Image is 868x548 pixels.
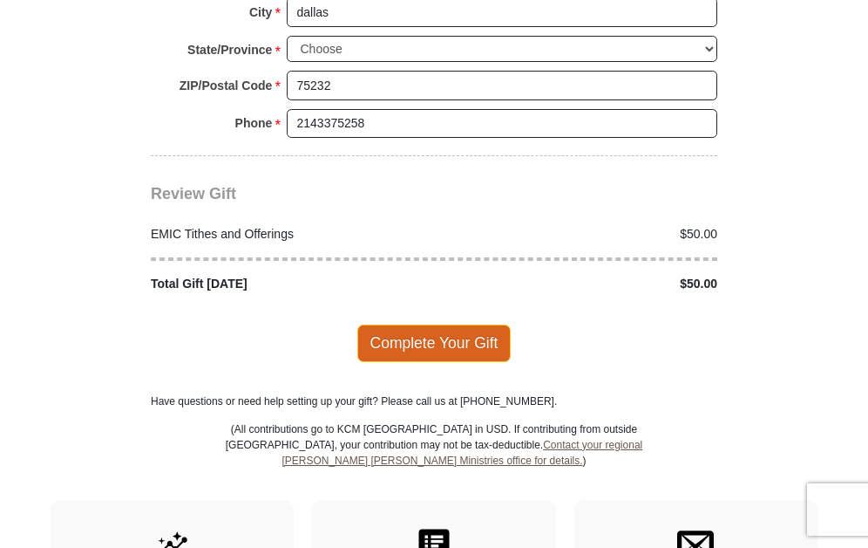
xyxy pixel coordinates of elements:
p: (All contributions go to KCM [GEOGRAPHIC_DATA] in USD. If contributing from outside [GEOGRAPHIC_D... [225,421,643,500]
a: Contact your regional [PERSON_NAME] [PERSON_NAME] Ministries office for details. [281,439,642,467]
div: $50.00 [434,275,727,293]
strong: State/Province [187,38,272,62]
div: $50.00 [434,225,727,243]
p: Have questions or need help setting up your gift? Please call us at [PHONE_NUMBER]. [151,394,717,409]
div: Total Gift [DATE] [142,275,435,293]
span: Complete Your Gift [357,325,512,361]
strong: Phone [235,111,273,135]
strong: ZIP/Postal Code [180,73,273,98]
span: Review Gift [151,185,236,202]
div: EMIC Tithes and Offerings [142,225,435,243]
